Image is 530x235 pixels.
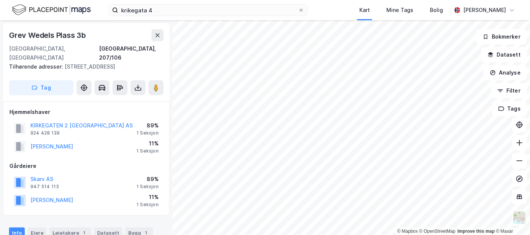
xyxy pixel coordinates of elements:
div: 89% [137,175,159,184]
div: 11% [137,139,159,148]
div: 1 Seksjon [137,184,159,190]
div: [GEOGRAPHIC_DATA], [GEOGRAPHIC_DATA] [9,44,99,62]
div: [STREET_ADDRESS] [9,62,158,71]
button: Analyse [483,65,527,80]
a: Mapbox [397,229,418,234]
div: [PERSON_NAME] [463,6,506,15]
a: Improve this map [458,229,495,234]
div: Bolig [430,6,443,15]
div: Grev Wedels Plass 3b [9,29,87,41]
div: 1 Seksjon [137,202,159,208]
div: Hjemmelshaver [9,108,163,117]
div: 11% [137,193,159,202]
div: 1 Seksjon [137,148,159,154]
button: Bokmerker [476,29,527,44]
input: Søk på adresse, matrikkel, gårdeiere, leietakere eller personer [118,4,298,16]
div: Gårdeiere [9,162,163,171]
button: Filter [491,83,527,98]
a: OpenStreetMap [419,229,456,234]
button: Datasett [481,47,527,62]
img: logo.f888ab2527a4732fd821a326f86c7f29.svg [12,3,91,16]
div: 89% [137,121,159,130]
div: 947 514 113 [30,184,59,190]
div: Mine Tags [386,6,413,15]
div: 1 Seksjon [137,130,159,136]
div: Kart [359,6,370,15]
div: [GEOGRAPHIC_DATA], 207/106 [99,44,164,62]
div: 924 428 139 [30,130,60,136]
button: Tag [9,80,74,95]
button: Tags [492,101,527,116]
iframe: Chat Widget [492,199,530,235]
span: Tilhørende adresser: [9,63,65,70]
